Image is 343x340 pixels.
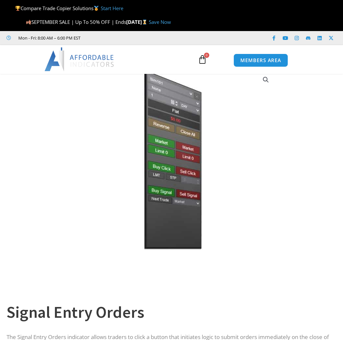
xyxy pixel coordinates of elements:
[142,20,147,25] img: ⌛
[15,6,20,11] img: 🏆
[149,19,171,25] a: Save Now
[233,54,288,67] a: MEMBERS AREA
[188,50,217,69] a: 0
[26,19,126,25] span: SEPTEMBER SALE | Up To 50% OFF | Ends
[84,35,182,41] iframe: Customer reviews powered by Trustpilot
[126,19,149,25] strong: [DATE]
[44,47,115,71] img: LogoAI | Affordable Indicators – NinjaTrader
[260,74,272,86] a: View full-screen image gallery
[204,53,209,58] span: 0
[7,301,330,324] h1: Signal Entry Orders
[17,34,80,42] span: Mon - Fri: 8:00 AM – 6:00 PM EST
[240,58,281,63] span: MEMBERS AREA
[66,69,277,250] img: SignalEntryOrders
[26,20,31,25] img: 🍂
[101,5,123,11] a: Start Here
[94,6,99,11] img: 🥇
[15,5,123,11] span: Compare Trade Copier Solutions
